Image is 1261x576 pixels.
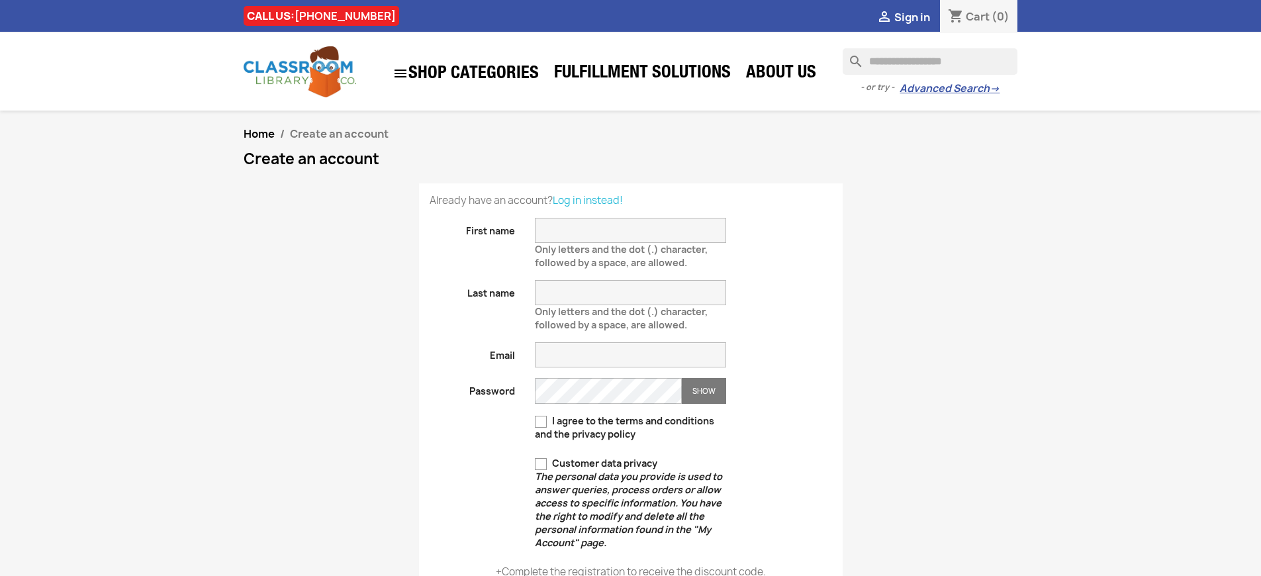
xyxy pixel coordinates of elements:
a: [PHONE_NUMBER] [295,9,396,23]
label: Customer data privacy [535,457,726,550]
a: Home [244,126,275,141]
a: Advanced Search→ [900,82,1000,95]
span: Sign in [894,10,930,24]
img: Classroom Library Company [244,46,356,97]
button: Show [682,378,726,404]
span: Cart [966,9,990,24]
a:  Sign in [876,10,930,24]
span: (0) [992,9,1009,24]
div: CALL US: [244,6,399,26]
label: I agree to the terms and conditions and the privacy policy [535,414,726,441]
label: First name [420,218,526,238]
span: Create an account [290,126,389,141]
span: → [990,82,1000,95]
a: SHOP CATEGORIES [386,59,545,88]
label: Last name [420,280,526,300]
a: Fulfillment Solutions [547,61,737,87]
input: Password input [535,378,682,404]
i: shopping_cart [948,9,964,25]
i:  [876,10,892,26]
em: The personal data you provide is used to answer queries, process orders or allow access to specif... [535,470,722,549]
label: Email [420,342,526,362]
a: Log in instead! [553,193,623,207]
span: Only letters and the dot (.) character, followed by a space, are allowed. [535,238,708,269]
h1: Create an account [244,151,1018,167]
span: - or try - [861,81,900,94]
i:  [393,66,408,81]
label: Password [420,378,526,398]
span: Only letters and the dot (.) character, followed by a space, are allowed. [535,300,708,331]
i: search [843,48,859,64]
a: About Us [739,61,823,87]
input: Search [843,48,1017,75]
p: Already have an account? [430,194,832,207]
